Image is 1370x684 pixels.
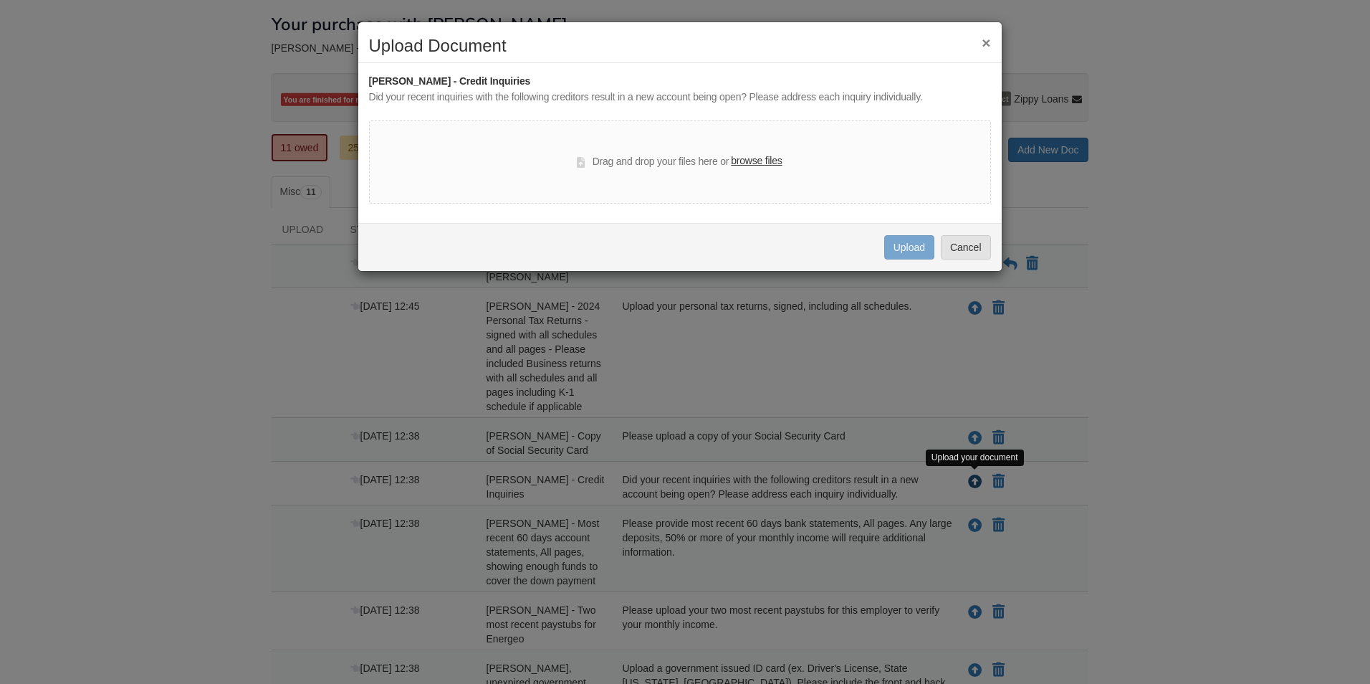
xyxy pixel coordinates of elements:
[369,74,991,90] div: [PERSON_NAME] - Credit Inquiries
[941,235,991,260] button: Cancel
[577,153,782,171] div: Drag and drop your files here or
[926,450,1024,466] div: Upload your document
[369,37,991,55] h2: Upload Document
[982,35,990,50] button: ×
[884,235,934,260] button: Upload
[369,90,991,105] div: Did your recent inquiries with the following creditors result in a new account being open? Please...
[731,153,782,169] label: browse files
